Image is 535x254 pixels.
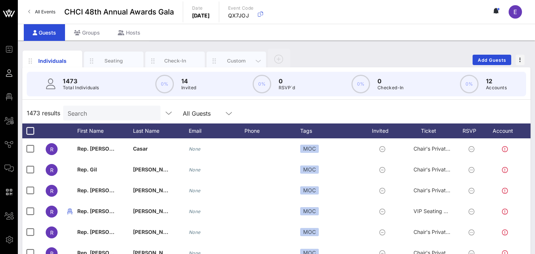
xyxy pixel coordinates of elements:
span: [PERSON_NAME] [PERSON_NAME] [133,229,222,235]
div: Individuals [36,57,69,65]
span: VIP Seating & Chair's Private Reception [414,208,510,214]
button: Add Guests [473,55,511,65]
div: MOC [300,207,319,215]
span: Chair's Private Reception [414,145,475,152]
span: Chair's Private Reception [414,166,475,173]
span: [PERSON_NAME] [133,187,177,193]
p: 14 [181,77,197,86]
div: MOC [300,165,319,174]
div: MOC [300,145,319,153]
span: R [50,146,53,152]
span: Rep. [PERSON_NAME] [77,229,134,235]
i: None [189,146,201,152]
div: Check-In [159,57,192,64]
i: None [189,188,201,193]
p: QX7JOJ [228,12,254,19]
p: Checked-In [377,84,404,91]
div: Ticket [404,123,460,138]
p: Accounts [486,84,507,91]
p: Event Code [228,4,254,12]
span: R [50,188,53,194]
span: Rep. [PERSON_NAME] [77,208,134,214]
div: Hosts [109,24,149,41]
span: CHCI 48th Annual Awards Gala [64,6,174,17]
i: None [189,167,201,173]
i: None [189,209,201,214]
div: Guests [24,24,65,41]
div: E [509,5,522,19]
div: Seating [97,57,130,64]
i: None [189,229,201,235]
p: 0 [377,77,404,86]
p: [DATE] [192,12,210,19]
span: Add Guests [477,57,507,63]
div: Account [486,123,527,138]
span: All Events [35,9,55,15]
span: Casar [133,145,148,152]
p: Total Individuals [63,84,99,91]
span: E [513,8,517,16]
span: Rep. [PERSON_NAME] [77,145,134,152]
p: 1473 [63,77,99,86]
p: RSVP`d [279,84,295,91]
span: 1473 results [27,109,60,118]
div: Custom [220,57,253,64]
div: First Name [77,123,133,138]
span: R [50,229,53,236]
div: MOC [300,186,319,194]
div: Last Name [133,123,189,138]
p: Date [192,4,210,12]
div: Groups [65,24,109,41]
div: Invited [363,123,404,138]
span: Chair's Private Reception [414,229,475,235]
p: 0 [279,77,295,86]
span: Rep. [PERSON_NAME] [77,187,134,193]
div: Email [189,123,244,138]
span: [PERSON_NAME] [133,208,177,214]
div: Tags [300,123,363,138]
div: RSVP [460,123,486,138]
p: 12 [486,77,507,86]
a: All Events [24,6,60,18]
span: R [50,167,53,173]
div: Phone [244,123,300,138]
div: MOC [300,228,319,236]
span: [PERSON_NAME] [133,166,177,173]
div: All Guests [178,106,238,120]
div: All Guests [183,110,211,117]
span: Chair's Private Reception [414,187,475,193]
p: Invited [181,84,197,91]
span: R [50,209,53,215]
span: Rep. Gil [77,166,97,173]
